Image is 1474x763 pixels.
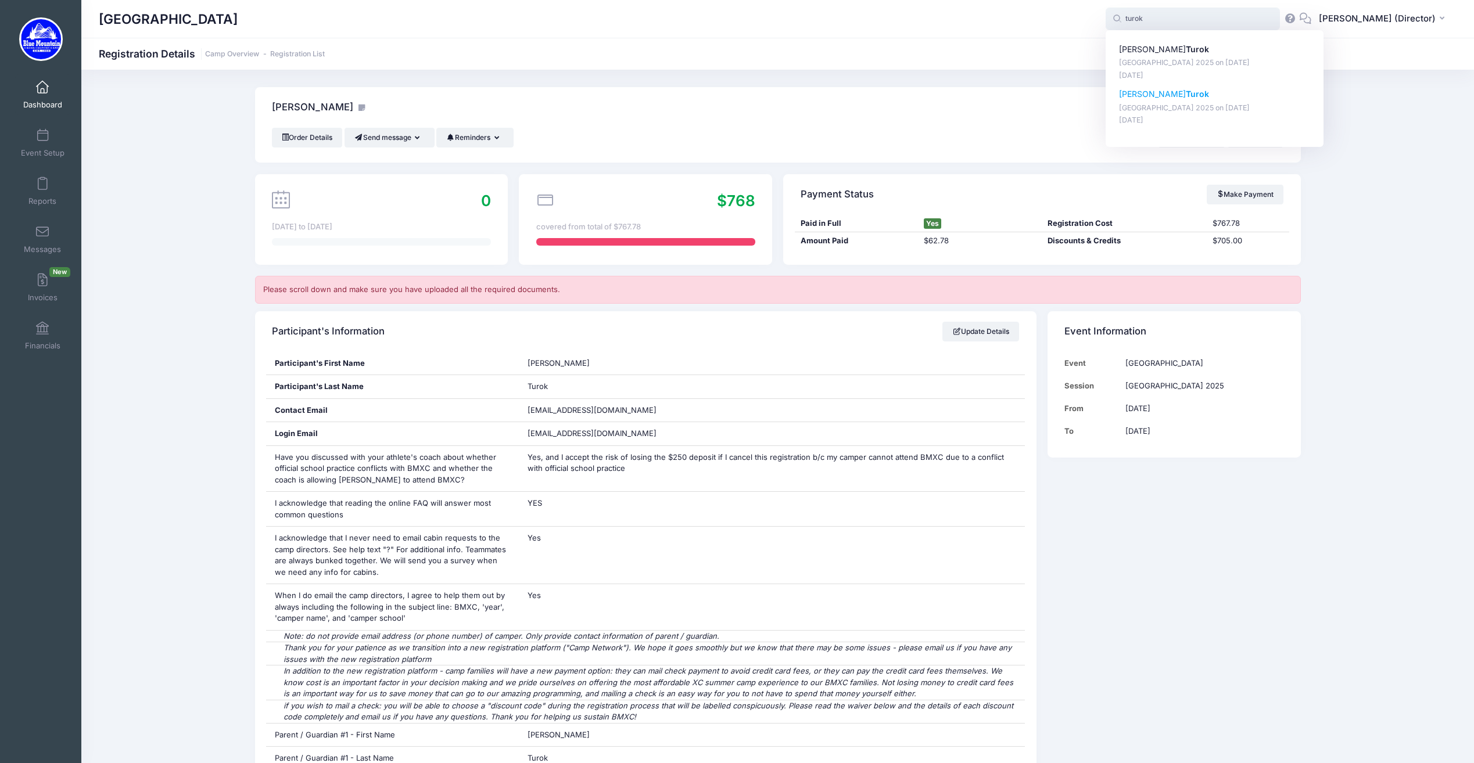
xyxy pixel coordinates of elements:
div: Amount Paid [795,235,919,247]
a: Camp Overview [205,50,259,59]
td: Session [1064,375,1120,397]
span: Financials [25,341,60,351]
td: [GEOGRAPHIC_DATA] 2025 [1120,375,1284,397]
span: [PERSON_NAME] (Director) [1319,12,1436,25]
h1: Registration Details [99,48,325,60]
span: Turok [528,753,548,762]
span: Reports [28,196,56,206]
div: I acknowledge that reading the online FAQ will answer most common questions [266,492,519,526]
div: Discounts & Credits [1042,235,1207,247]
div: When I do email the camp directors, I agree to help them out by always including the following in... [266,584,519,630]
input: Search by First Name, Last Name, or Email... [1106,8,1280,31]
span: Invoices [28,293,58,303]
button: [PERSON_NAME] (Director) [1311,6,1457,33]
span: Dashboard [23,100,62,110]
img: Blue Mountain Cross Country Camp [19,17,63,61]
h4: Event Information [1064,315,1146,348]
div: Paid in Full [795,218,919,229]
button: Reminders [436,128,514,147]
strong: Turok [1186,44,1209,54]
div: if you wish to mail a check: you will be able to choose a "discount code" during the registration... [266,700,1025,723]
div: In addition to the new registration platform - camp families will have a new payment option: they... [266,665,1025,700]
span: New [49,267,70,277]
h4: [PERSON_NAME] [272,91,367,124]
h4: Participant's Information [272,315,385,348]
div: $62.78 [919,235,1042,247]
div: Registration Cost [1042,218,1207,229]
td: From [1064,397,1120,420]
div: Login Email [266,422,519,445]
button: Send message [345,128,435,147]
h1: [GEOGRAPHIC_DATA] [99,6,238,33]
td: [DATE] [1120,397,1284,420]
a: Make Payment [1207,185,1284,204]
span: Event Setup [21,148,64,158]
span: Yes [528,591,541,600]
span: $768 [717,192,755,210]
div: Have you discussed with your athlete's coach about whether official school practice conflicts wit... [266,446,519,492]
span: Messages [24,244,61,254]
div: $705.00 [1207,235,1289,247]
td: [GEOGRAPHIC_DATA] [1120,352,1284,375]
div: Thank you for your patience as we transition into a new registration platform ("Camp Network"). W... [266,642,1025,665]
h4: Payment Status [801,178,874,211]
div: Participant's First Name [266,352,519,375]
a: Event Setup [15,123,70,163]
p: [DATE] [1119,70,1311,81]
span: 0 [481,192,491,210]
a: Dashboard [15,74,70,115]
div: $767.78 [1207,218,1289,229]
span: YES [528,498,542,508]
span: [PERSON_NAME] [528,358,590,368]
span: Yes [528,533,541,542]
span: [EMAIL_ADDRESS][DOMAIN_NAME] [528,428,673,440]
td: To [1064,420,1120,442]
a: InvoicesNew [15,267,70,308]
div: Contact Email [266,399,519,422]
a: Order Details [272,128,343,147]
span: Turok [528,382,548,391]
td: [DATE] [1120,420,1284,442]
td: Event [1064,352,1120,375]
a: Registration List [270,50,325,59]
span: [PERSON_NAME] [528,730,590,739]
div: Parent / Guardian #1 - First Name [266,724,519,747]
a: Messages [15,219,70,260]
p: [PERSON_NAME] [1119,88,1311,100]
span: Yes, and I accept the risk of losing the $250 deposit if I cancel this registration b/c my camper... [528,452,1004,473]
div: I acknowledge that I never need to email cabin requests to the camp directors. See help text "?" ... [266,527,519,584]
div: [DATE] to [DATE] [272,221,491,233]
p: [GEOGRAPHIC_DATA] 2025 on [DATE] [1119,103,1311,114]
a: Financials [15,315,70,356]
div: covered from total of $767.78 [536,221,755,233]
p: [GEOGRAPHIC_DATA] 2025 on [DATE] [1119,57,1311,69]
div: Note: do not provide email address (or phone number) of camper. Only provide contact information ... [266,631,1025,642]
div: Participant's Last Name [266,375,519,398]
p: [PERSON_NAME] [1119,44,1311,56]
strong: Turok [1186,89,1209,99]
div: Please scroll down and make sure you have uploaded all the required documents. [255,276,1301,304]
a: Update Details [942,322,1020,341]
a: Reports [15,171,70,211]
span: [EMAIL_ADDRESS][DOMAIN_NAME] [528,405,657,415]
p: [DATE] [1119,115,1311,126]
span: Yes [924,218,941,229]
